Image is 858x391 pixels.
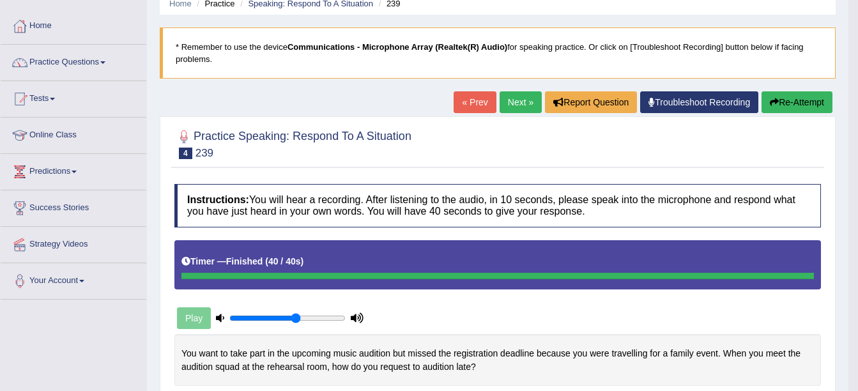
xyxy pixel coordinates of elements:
[1,263,146,295] a: Your Account
[1,8,146,40] a: Home
[454,91,496,113] a: « Prev
[301,256,304,266] b: )
[1,227,146,259] a: Strategy Videos
[265,256,268,266] b: (
[174,184,821,227] h4: You will hear a recording. After listening to the audio, in 10 seconds, please speak into the mic...
[640,91,758,113] a: Troubleshoot Recording
[226,256,263,266] b: Finished
[174,127,411,159] h2: Practice Speaking: Respond To A Situation
[179,148,192,159] span: 4
[160,27,836,79] blockquote: * Remember to use the device for speaking practice. Or click on [Troubleshoot Recording] button b...
[1,81,146,113] a: Tests
[1,118,146,149] a: Online Class
[268,256,301,266] b: 40 / 40s
[1,45,146,77] a: Practice Questions
[1,154,146,186] a: Predictions
[1,190,146,222] a: Success Stories
[287,42,507,52] b: Communications - Microphone Array (Realtek(R) Audio)
[500,91,542,113] a: Next »
[174,334,821,386] div: You want to take part in the upcoming music audition but missed the registration deadline because...
[195,147,213,159] small: 239
[187,194,249,205] b: Instructions:
[762,91,832,113] button: Re-Attempt
[181,257,303,266] h5: Timer —
[545,91,637,113] button: Report Question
